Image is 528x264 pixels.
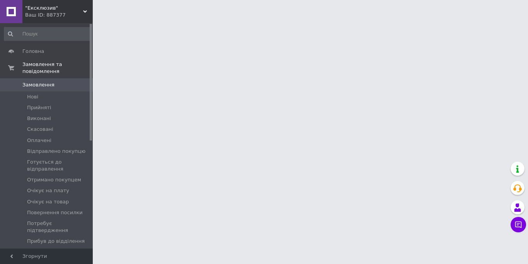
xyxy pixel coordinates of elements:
[27,137,51,144] span: Оплачені
[22,81,55,88] span: Замовлення
[25,12,93,19] div: Ваш ID: 887377
[22,61,93,75] span: Замовлення та повідомлення
[27,159,90,173] span: Готується до відправлення
[27,198,69,205] span: Очікує на товар
[27,126,53,133] span: Скасовані
[27,209,83,216] span: Повернення посилки
[25,5,83,12] span: "Ексклюзив"
[4,27,91,41] input: Пошук
[27,93,38,100] span: Нові
[511,217,526,232] button: Чат з покупцем
[27,176,81,183] span: Отримано покупцем
[27,238,85,245] span: Прибув до відділення
[27,187,69,194] span: Очікує на плату
[27,104,51,111] span: Прийняті
[27,220,90,234] span: Потребує підтвердження
[27,148,85,155] span: Відправлено покупцю
[27,115,51,122] span: Виконані
[22,48,44,55] span: Головна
